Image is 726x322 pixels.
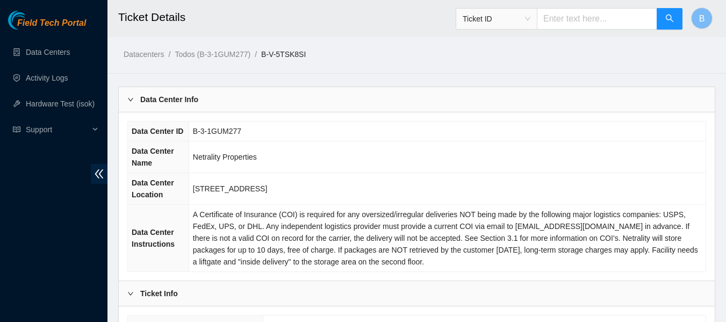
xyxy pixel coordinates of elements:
[140,94,198,105] b: Data Center Info
[699,12,705,25] span: B
[691,8,713,29] button: B
[26,48,70,56] a: Data Centers
[119,87,715,112] div: Data Center Info
[657,8,682,30] button: search
[8,11,54,30] img: Akamai Technologies
[193,210,698,266] span: A Certificate of Insurance (COI) is required for any oversized/irregular deliveries NOT being mad...
[8,19,86,33] a: Akamai TechnologiesField Tech Portal
[127,96,134,103] span: right
[132,228,175,248] span: Data Center Instructions
[127,290,134,297] span: right
[537,8,657,30] input: Enter text here...
[168,50,170,59] span: /
[124,50,164,59] a: Datacenters
[26,74,68,82] a: Activity Logs
[13,126,20,133] span: read
[255,50,257,59] span: /
[261,50,306,59] a: B-V-5TSK8SI
[175,50,250,59] a: Todos (B-3-1GUM277)
[26,99,95,108] a: Hardware Test (isok)
[17,18,86,28] span: Field Tech Portal
[132,147,174,167] span: Data Center Name
[665,14,674,24] span: search
[463,11,530,27] span: Ticket ID
[193,153,257,161] span: Netrality Properties
[140,288,178,299] b: Ticket Info
[132,127,183,135] span: Data Center ID
[193,127,241,135] span: B-3-1GUM277
[119,281,715,306] div: Ticket Info
[26,119,89,140] span: Support
[91,164,107,184] span: double-left
[193,184,267,193] span: [STREET_ADDRESS]
[132,178,174,199] span: Data Center Location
